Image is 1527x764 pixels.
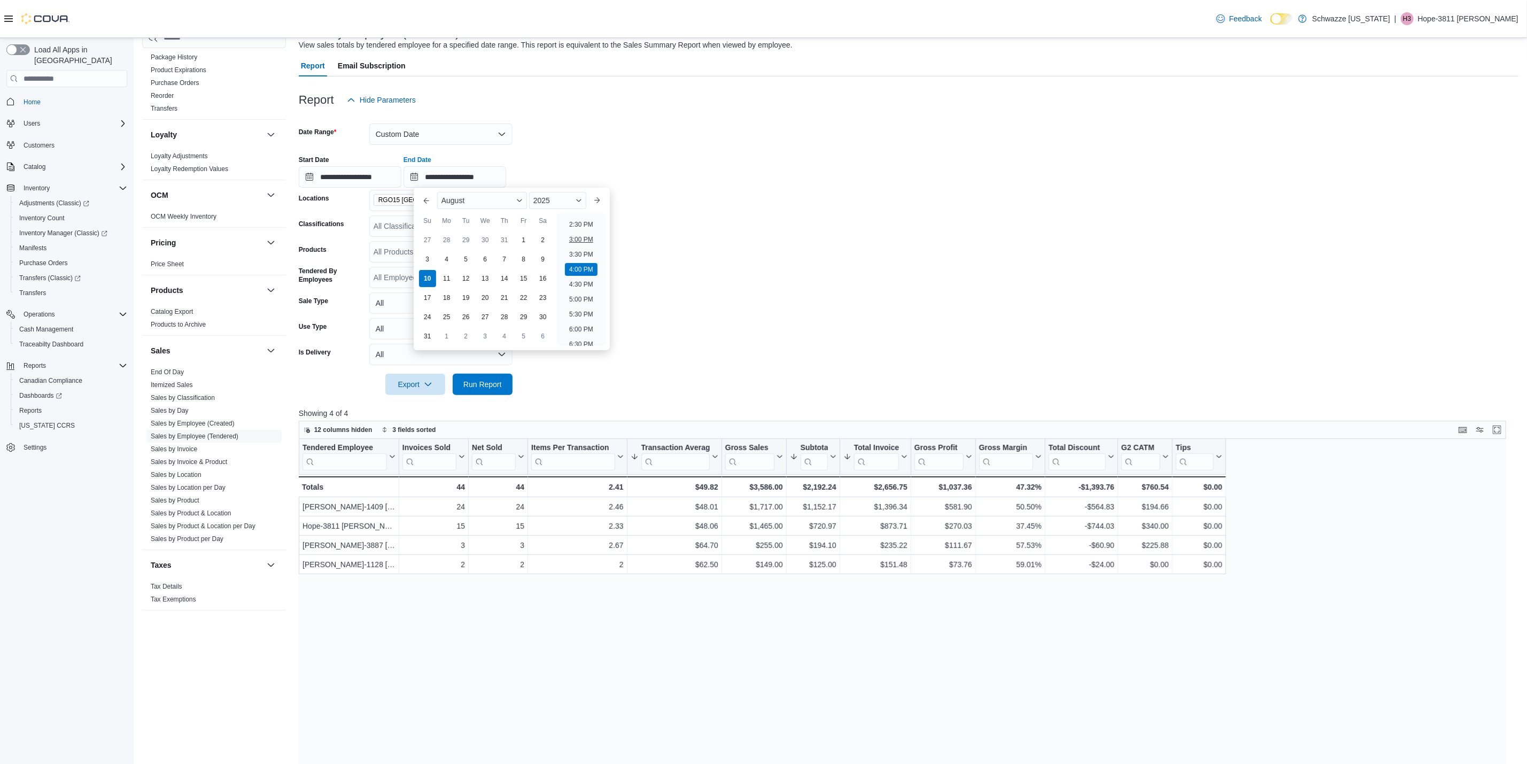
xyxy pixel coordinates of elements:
button: Products [151,285,262,296]
div: day-30 [477,231,494,249]
a: Sales by Invoice [151,445,197,453]
a: Tax Details [151,583,182,590]
div: day-14 [496,270,513,287]
span: Catalog Export [151,307,193,316]
span: Dashboards [15,389,127,402]
button: Custom Date [369,124,513,145]
a: Sales by Day [151,407,189,414]
span: End Of Day [151,368,184,376]
button: All [369,318,513,339]
div: Pricing [142,258,286,275]
button: Traceabilty Dashboard [11,337,131,352]
div: Items Per Transaction [531,443,615,470]
p: Schwazze [US_STATE] [1312,12,1390,25]
button: Loyalty [151,129,262,140]
div: day-28 [438,231,455,249]
button: Total Invoiced [843,443,908,470]
a: Inventory Manager (Classic) [11,226,131,241]
div: Gross Sales [725,443,774,453]
button: Transfers [11,285,131,300]
input: Press the down key to open a popover containing a calendar. [299,166,401,188]
a: Canadian Compliance [15,374,87,387]
div: Transaction Average [641,443,709,470]
div: day-23 [534,289,552,306]
div: We [477,212,494,229]
span: 2025 [533,196,550,205]
a: Transfers (Classic) [15,272,85,284]
button: Home [2,94,131,109]
a: Inventory Count [15,212,69,225]
button: Transaction Average [630,443,718,470]
button: Tips [1176,443,1222,470]
div: Tips [1176,443,1214,453]
div: Tu [458,212,475,229]
button: Run Report [453,374,513,395]
li: 6:30 PM [565,338,598,351]
div: day-4 [496,328,513,345]
a: Sales by Product [151,497,199,504]
input: Press the down key to enter a popover containing a calendar. Press the escape key to close the po... [404,166,506,188]
span: Reports [15,404,127,417]
span: Purchase Orders [15,257,127,269]
span: Users [24,119,40,128]
div: Invoices Sold [402,443,456,470]
span: Inventory Count [19,214,65,222]
span: RGO15 Sunland Park [374,194,475,206]
span: Export [392,374,439,395]
label: Tendered By Employees [299,267,365,284]
h3: Pricing [151,237,176,248]
span: Canadian Compliance [15,374,127,387]
label: Is Delivery [299,348,331,357]
span: Customers [19,138,127,152]
a: [US_STATE] CCRS [15,419,79,432]
div: day-29 [458,231,475,249]
div: Transaction Average [641,443,709,453]
a: Transfers [15,287,50,299]
a: Dashboards [15,389,66,402]
li: 5:00 PM [565,293,598,306]
button: OCM [151,190,262,200]
button: Customers [2,137,131,153]
button: All [369,344,513,365]
h3: OCM [151,190,168,200]
button: Gross Sales [725,443,783,470]
a: Sales by Product & Location per Day [151,522,255,530]
div: day-4 [438,251,455,268]
div: day-26 [458,308,475,326]
button: Pricing [151,237,262,248]
a: Package History [151,53,197,61]
div: day-17 [419,289,436,306]
div: Net Sold [472,443,516,453]
span: [US_STATE] CCRS [19,421,75,430]
button: Enter fullscreen [1491,423,1503,436]
span: Reports [24,361,46,370]
label: Products [299,245,327,254]
a: Traceabilty Dashboard [15,338,88,351]
a: Adjustments (Classic) [11,196,131,211]
a: Purchase Orders [15,257,72,269]
a: Settings [19,441,51,454]
img: Cova [21,13,69,24]
div: Gross Profit [914,443,964,453]
a: Loyalty Adjustments [151,152,208,160]
span: Transfers (Classic) [19,274,81,282]
span: Adjustments (Classic) [19,199,89,207]
a: Catalog Export [151,308,193,315]
div: day-10 [419,270,436,287]
a: OCM Weekly Inventory [151,213,216,220]
span: Traceabilty Dashboard [15,338,127,351]
button: Gross Margin [979,443,1041,470]
ul: Time [557,213,606,346]
span: Traceabilty Dashboard [19,340,83,349]
label: Sale Type [299,297,328,305]
button: 12 columns hidden [299,423,377,436]
span: Purchase Orders [19,259,68,267]
div: Th [496,212,513,229]
a: Sales by Location per Day [151,484,226,491]
button: Subtotal [790,443,836,470]
span: Cash Management [15,323,127,336]
a: Reports [15,404,46,417]
span: Load All Apps in [GEOGRAPHIC_DATA] [30,44,127,66]
button: Sales [265,344,277,357]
